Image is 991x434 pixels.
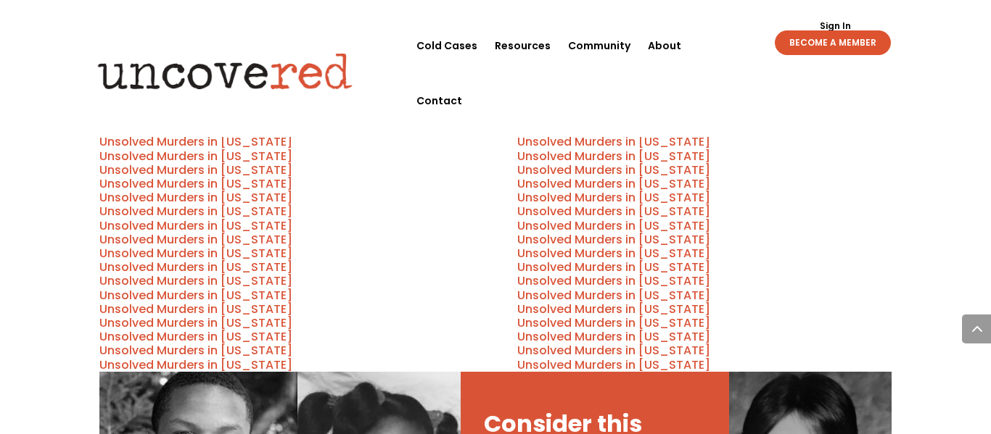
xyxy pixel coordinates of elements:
[517,259,710,275] a: Unsolved Murders in [US_STATE]
[99,162,292,178] a: Unsolved Murders in [US_STATE]
[86,43,365,99] img: Uncovered logo
[99,203,292,220] a: Unsolved Murders in [US_STATE]
[99,245,292,262] a: Unsolved Murders in [US_STATE]
[99,189,292,206] a: Unsolved Murders in [US_STATE]
[99,259,292,275] a: Unsolved Murders in [US_STATE]
[517,175,710,192] a: Unsolved Murders in [US_STATE]
[812,22,859,30] a: Sign In
[517,356,710,373] a: Unsolved Murders in [US_STATE]
[517,217,710,234] a: Unsolved Murders in [US_STATE]
[416,73,462,128] a: Contact
[495,18,551,73] a: Resources
[99,328,292,345] a: Unsolved Murders in [US_STATE]
[517,231,710,248] a: Unsolved Murders in [US_STATE]
[517,301,710,317] a: Unsolved Murders in [US_STATE]
[99,231,292,248] a: Unsolved Murders in [US_STATE]
[99,272,292,289] a: Unsolved Murders in [US_STATE]
[517,133,710,150] a: Unsolved Murders in [US_STATE]
[99,301,292,317] a: Unsolved Murders in [US_STATE]
[568,18,630,73] a: Community
[517,328,710,345] a: Unsolved Murders in [US_STATE]
[648,18,681,73] a: About
[99,287,292,304] a: Unsolved Murders in [US_STATE]
[517,314,710,331] a: Unsolved Murders in [US_STATE]
[99,148,292,164] a: Unsolved Murders in [US_STATE]
[517,162,710,178] a: Unsolved Murders in [US_STATE]
[517,148,710,164] a: Unsolved Murders in [US_STATE]
[416,18,477,73] a: Cold Cases
[517,287,710,304] a: Unsolved Murders in [US_STATE]
[99,342,292,359] a: Unsolved Murders in [US_STATE]
[99,356,292,373] a: Unsolved Murders in [US_STATE]
[517,245,710,262] a: Unsolved Murders in [US_STATE]
[99,217,292,234] a: Unsolved Murders in [US_STATE]
[517,272,710,289] a: Unsolved Murders in [US_STATE]
[775,30,891,55] a: BECOME A MEMBER
[99,314,292,331] a: Unsolved Murders in [US_STATE]
[517,189,710,206] a: Unsolved Murders in [US_STATE]
[517,203,710,220] a: Unsolved Murders in [US_STATE]
[99,133,292,150] a: Unsolved Murders in [US_STATE]
[517,342,710,359] a: Unsolved Murders in [US_STATE]
[99,175,292,192] a: Unsolved Murders in [US_STATE]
